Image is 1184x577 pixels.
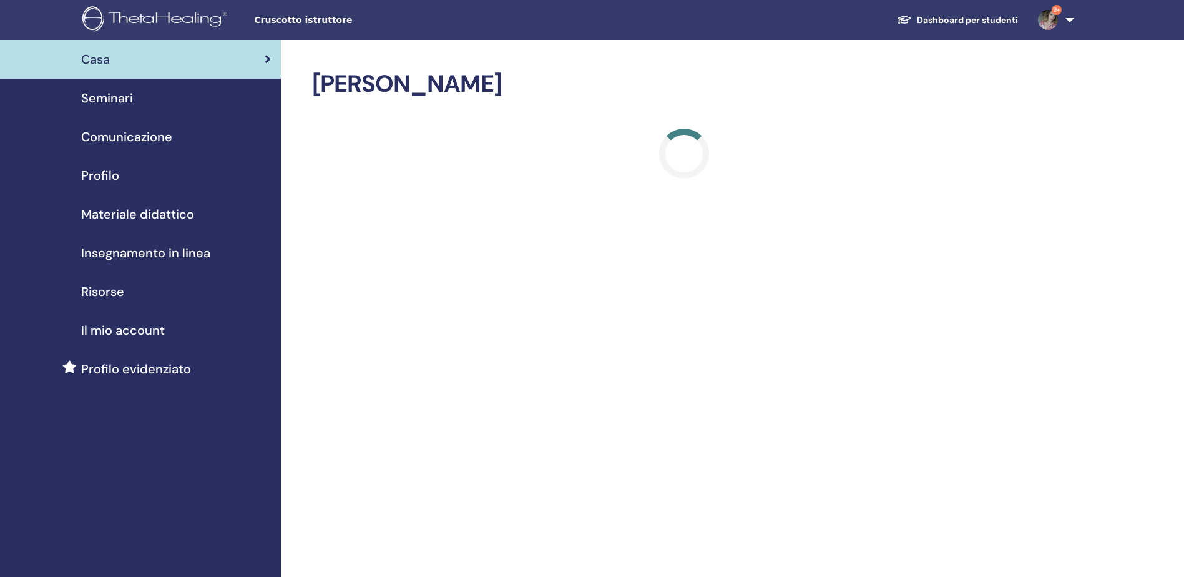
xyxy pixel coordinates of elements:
[312,70,1057,99] h2: [PERSON_NAME]
[81,360,191,378] span: Profilo evidenziato
[81,89,133,107] span: Seminari
[897,14,912,25] img: graduation-cap-white.svg
[81,244,210,262] span: Insegnamento in linea
[254,14,441,27] span: Cruscotto istruttore
[81,166,119,185] span: Profilo
[81,205,194,224] span: Materiale didattico
[1038,10,1058,30] img: default.jpg
[81,127,172,146] span: Comunicazione
[81,282,124,301] span: Risorse
[1052,5,1062,15] span: 9+
[82,6,232,34] img: logo.png
[81,50,110,69] span: Casa
[81,321,165,340] span: Il mio account
[887,9,1028,32] a: Dashboard per studenti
